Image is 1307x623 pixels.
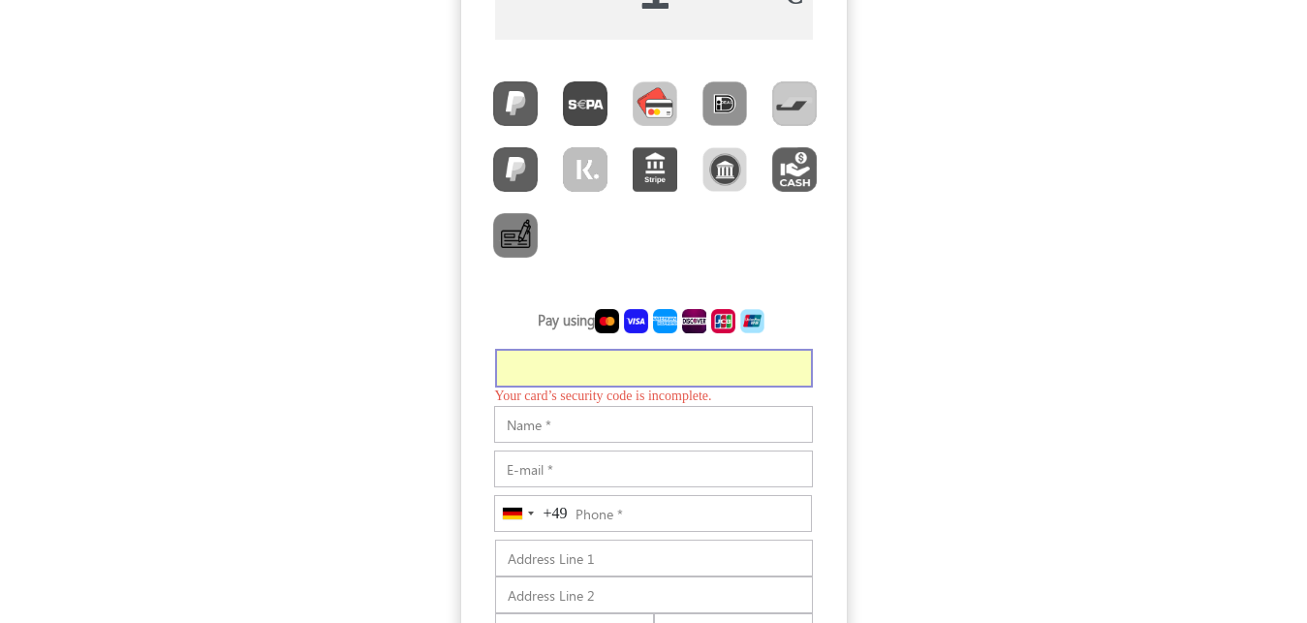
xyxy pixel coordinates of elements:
img: CardCollection6.png [711,309,735,333]
div: Your card’s security code is incomplete. [495,386,712,406]
input: Phone * [494,495,812,532]
img: Cash.png [772,147,817,192]
img: PayPal.png [493,81,538,126]
img: CardCollection5.png [682,309,706,333]
input: Address Line 1 [495,540,813,576]
img: Ideal.png [702,81,747,126]
button: Selected country [495,496,568,531]
img: Cheque.png [493,213,538,258]
div: Toolbar with button groups [481,75,832,272]
input: Name * [494,406,813,443]
h5: Pay using [495,311,813,341]
img: Sepa.png [563,81,607,126]
img: S_PT_klarna.png [563,147,607,192]
img: CardCollection4.png [653,309,677,333]
img: CardCollection2.png [595,309,619,333]
div: +49 [544,502,568,525]
img: CardCollection7.png [740,309,764,333]
img: CardCollection3.png [624,309,648,333]
img: Bancontact.png [772,81,817,126]
input: Address Line 2 [495,576,813,613]
img: CardCollection.png [633,81,677,126]
img: BankTransfer.png [702,147,747,192]
img: S_PT_paypal.png [493,147,538,192]
iframe: Secure card payment input frame [501,351,807,389]
img: S_PT_bank_transfer.png [633,147,677,192]
input: E-mail * [494,451,813,487]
